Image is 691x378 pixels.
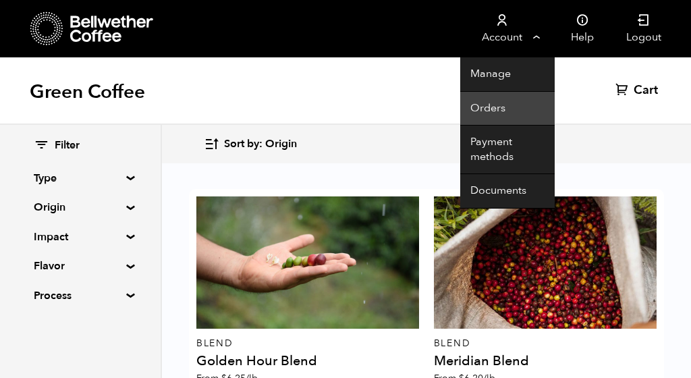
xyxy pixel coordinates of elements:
a: Orders [460,92,555,126]
h4: Golden Hour Blend [196,354,419,368]
a: Manage [460,57,555,92]
p: Blend [434,339,657,348]
a: Payment methods [460,126,555,174]
a: Documents [460,174,555,209]
summary: Flavor [34,258,127,274]
button: Sort by: Origin [204,128,297,160]
summary: Type [34,170,127,186]
span: Sort by: Origin [224,137,297,152]
h1: Green Coffee [30,80,145,104]
summary: Process [34,288,127,304]
a: Cart [615,82,661,99]
span: Cart [634,82,658,99]
summary: Origin [34,199,127,215]
span: Filter [55,138,80,153]
p: Blend [196,339,419,348]
summary: Impact [34,229,127,245]
h4: Meridian Blend [434,354,657,368]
